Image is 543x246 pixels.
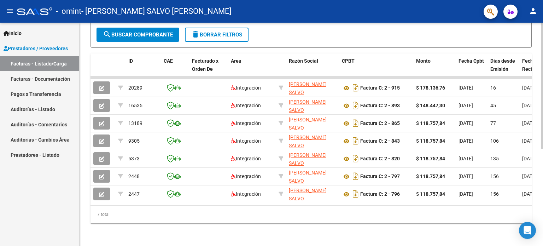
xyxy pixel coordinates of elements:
[360,138,400,144] strong: Factura C: 2 - 843
[164,58,173,64] span: CAE
[231,120,261,126] span: Integración
[490,191,499,197] span: 156
[459,191,473,197] span: [DATE]
[490,58,515,72] span: Días desde Emisión
[289,170,327,192] span: [PERSON_NAME] SALVO [PERSON_NAME]
[289,188,327,210] span: [PERSON_NAME] SALVO [PERSON_NAME]
[289,151,336,166] div: 27377320056
[351,153,360,164] i: Descargar documento
[128,58,133,64] span: ID
[289,81,327,103] span: [PERSON_NAME] SALVO [PERSON_NAME]
[351,171,360,182] i: Descargar documento
[6,7,14,15] mat-icon: menu
[351,100,360,111] i: Descargar documento
[522,156,537,161] span: [DATE]
[128,173,140,179] span: 2448
[128,120,142,126] span: 13189
[490,103,496,108] span: 45
[128,138,140,144] span: 9305
[191,32,242,38] span: Borrar Filtros
[90,206,532,223] div: 7 total
[289,98,336,113] div: 27377320056
[519,222,536,239] div: Open Intercom Messenger
[416,138,445,144] strong: $ 118.757,84
[231,58,241,64] span: Area
[459,103,473,108] span: [DATE]
[416,120,445,126] strong: $ 118.757,84
[4,45,68,52] span: Prestadores / Proveedores
[289,169,336,184] div: 27377320056
[4,29,22,37] span: Inicio
[456,53,487,85] datatable-header-cell: Fecha Cpbt
[289,135,327,156] span: [PERSON_NAME] SALVO [PERSON_NAME]
[289,58,318,64] span: Razón Social
[185,28,249,42] button: Borrar Filtros
[289,187,336,201] div: 27377320056
[81,4,232,19] span: - [PERSON_NAME] SALVO [PERSON_NAME]
[128,103,142,108] span: 16535
[522,58,542,72] span: Fecha Recibido
[522,85,537,91] span: [DATE]
[192,58,218,72] span: Facturado x Orden De
[161,53,189,85] datatable-header-cell: CAE
[459,138,473,144] span: [DATE]
[360,191,400,197] strong: Factura C: 2 - 796
[360,156,400,162] strong: Factura C: 2 - 820
[286,53,339,85] datatable-header-cell: Razón Social
[128,85,142,91] span: 20289
[522,120,537,126] span: [DATE]
[56,4,81,19] span: - omint
[522,191,537,197] span: [DATE]
[351,82,360,93] i: Descargar documento
[490,85,496,91] span: 16
[103,30,111,39] mat-icon: search
[490,156,499,161] span: 135
[416,191,445,197] strong: $ 118.757,84
[342,58,355,64] span: CPBT
[339,53,413,85] datatable-header-cell: CPBT
[289,117,327,139] span: [PERSON_NAME] SALVO [PERSON_NAME]
[522,173,537,179] span: [DATE]
[360,174,400,179] strong: Factura C: 2 - 797
[360,103,400,109] strong: Factura C: 2 - 893
[487,53,519,85] datatable-header-cell: Días desde Emisión
[459,58,484,64] span: Fecha Cpbt
[416,156,445,161] strong: $ 118.757,84
[231,85,261,91] span: Integración
[351,188,360,200] i: Descargar documento
[128,191,140,197] span: 2447
[490,138,499,144] span: 106
[97,28,179,42] button: Buscar Comprobante
[231,191,261,197] span: Integración
[522,138,537,144] span: [DATE]
[522,103,537,108] span: [DATE]
[289,133,336,148] div: 27377320056
[189,53,228,85] datatable-header-cell: Facturado x Orden De
[289,152,327,174] span: [PERSON_NAME] SALVO [PERSON_NAME]
[459,120,473,126] span: [DATE]
[128,156,140,161] span: 5373
[459,156,473,161] span: [DATE]
[231,138,261,144] span: Integración
[490,120,496,126] span: 77
[416,103,445,108] strong: $ 148.447,30
[416,173,445,179] strong: $ 118.757,84
[459,85,473,91] span: [DATE]
[413,53,456,85] datatable-header-cell: Monto
[125,53,161,85] datatable-header-cell: ID
[191,30,200,39] mat-icon: delete
[351,118,360,129] i: Descargar documento
[351,135,360,147] i: Descargar documento
[289,116,336,131] div: 27377320056
[103,32,173,38] span: Buscar Comprobante
[231,173,261,179] span: Integración
[231,103,261,108] span: Integración
[228,53,276,85] datatable-header-cell: Area
[529,7,537,15] mat-icon: person
[416,58,431,64] span: Monto
[231,156,261,161] span: Integración
[360,85,400,91] strong: Factura C: 2 - 915
[289,99,327,121] span: [PERSON_NAME] SALVO [PERSON_NAME]
[360,121,400,126] strong: Factura C: 2 - 865
[289,80,336,95] div: 27377320056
